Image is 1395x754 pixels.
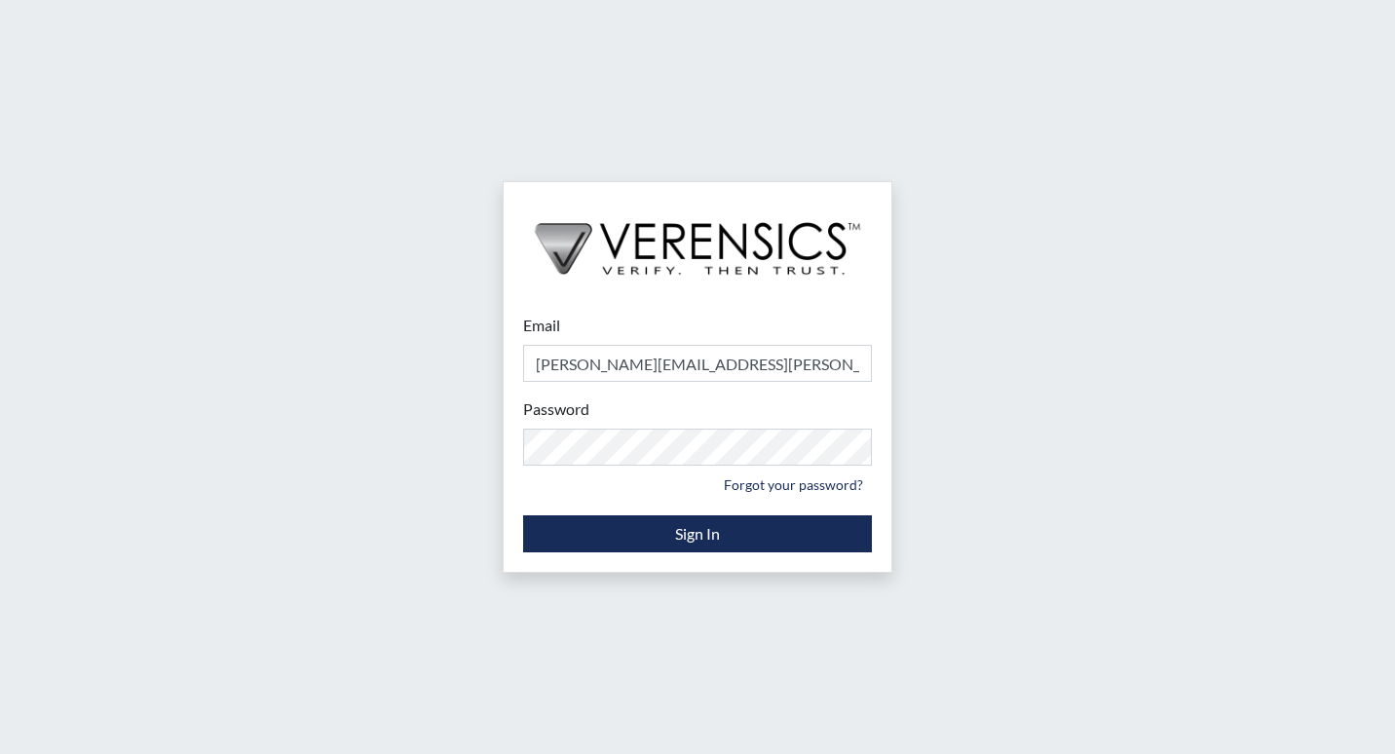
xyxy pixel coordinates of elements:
a: Forgot your password? [715,470,872,500]
label: Email [523,314,560,337]
input: Email [523,345,872,382]
img: logo-wide-black.2aad4157.png [504,182,891,295]
label: Password [523,397,589,421]
button: Sign In [523,515,872,552]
